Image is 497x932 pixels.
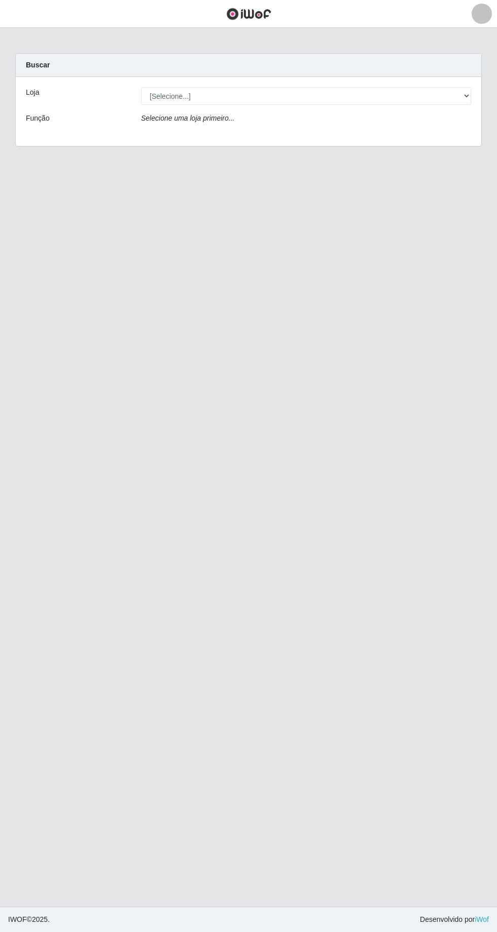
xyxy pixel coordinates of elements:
strong: Buscar [26,61,50,69]
span: IWOF [8,915,27,923]
span: © 2025 . [8,914,50,925]
label: Função [26,113,50,124]
a: iWof [475,915,489,923]
label: Loja [26,87,39,98]
img: CoreUI Logo [226,8,271,20]
span: Desenvolvido por [420,914,489,925]
i: Selecione uma loja primeiro... [141,114,234,122]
